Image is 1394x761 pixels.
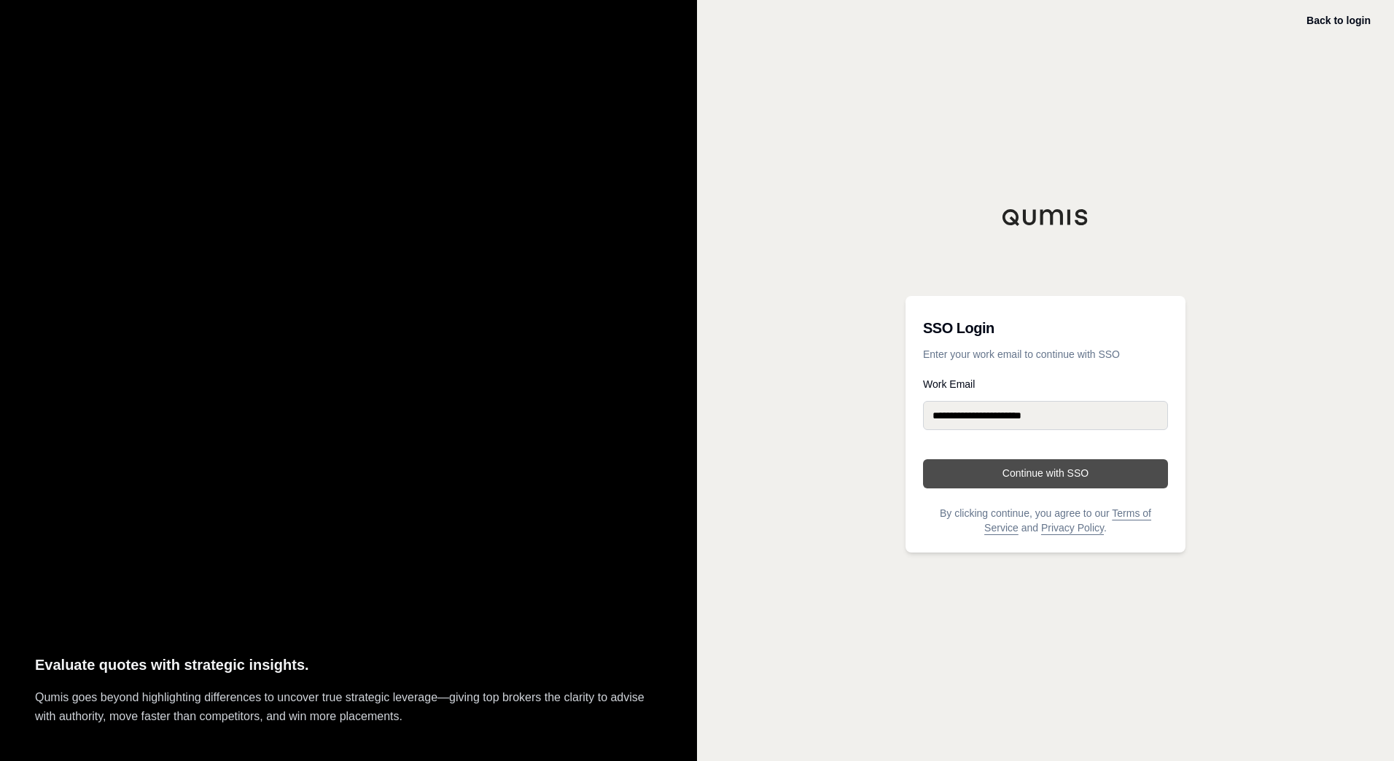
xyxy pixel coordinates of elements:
[923,459,1168,488] button: Continue with SSO
[35,653,662,677] p: Evaluate quotes with strategic insights.
[923,313,1168,343] h3: SSO Login
[923,347,1168,362] p: Enter your work email to continue with SSO
[1002,208,1089,226] img: Qumis
[35,688,662,726] p: Qumis goes beyond highlighting differences to uncover true strategic leverage—giving top brokers ...
[1041,522,1104,534] a: Privacy Policy
[923,506,1168,535] p: By clicking continue, you agree to our and .
[923,379,1168,389] label: Work Email
[1307,15,1371,26] a: Back to login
